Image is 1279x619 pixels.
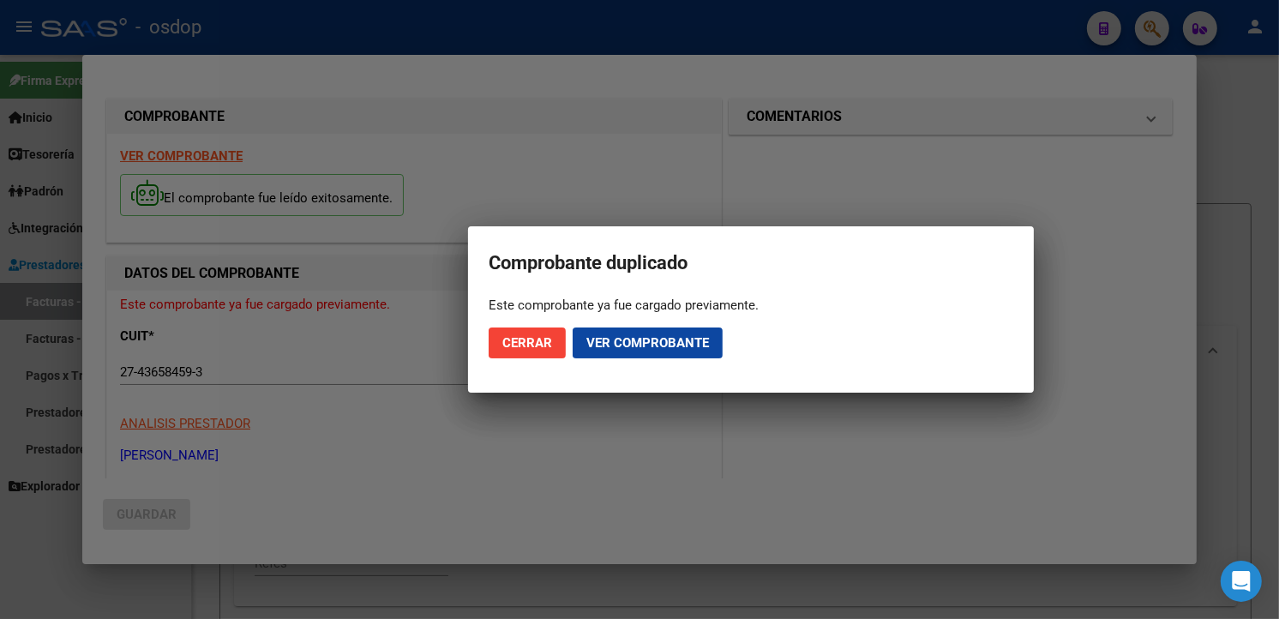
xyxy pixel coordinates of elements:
button: Ver comprobante [573,328,723,358]
span: Ver comprobante [586,335,709,351]
h2: Comprobante duplicado [489,247,1013,279]
span: Cerrar [502,335,552,351]
div: Este comprobante ya fue cargado previamente. [489,297,1013,314]
button: Cerrar [489,328,566,358]
div: Open Intercom Messenger [1221,561,1262,602]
